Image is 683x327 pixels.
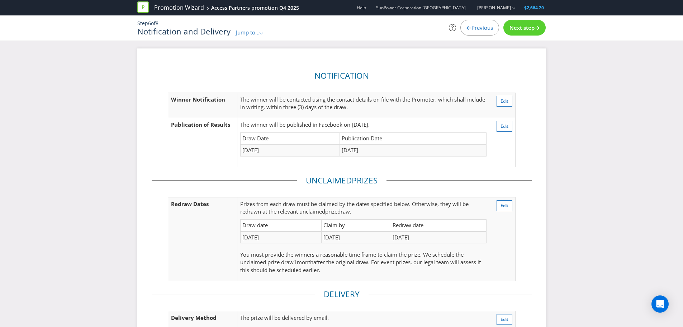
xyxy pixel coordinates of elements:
[148,20,151,27] span: 6
[524,5,544,11] span: $2,664.20
[294,258,297,266] span: 1
[306,175,352,186] span: Unclaimed
[154,4,204,12] a: Promotion Wizard
[240,200,469,215] span: s from each draw must be claimed by the dates specified below. Otherwise, they will be redrawn at...
[236,29,260,36] span: Jump to...
[470,5,511,11] a: [PERSON_NAME]
[391,232,486,243] td: [DATE]
[321,232,391,243] td: [DATE]
[240,258,481,273] span: after the original draw. For event prizes, our legal team will assess if this should be scheduled...
[340,144,487,156] td: [DATE]
[241,220,322,232] td: Draw date
[509,24,535,31] span: Next step
[340,132,487,144] td: Publication Date
[325,208,337,215] span: prize
[241,132,340,144] td: Draw Date
[501,316,508,322] span: Edit
[168,118,237,167] td: Publication of Results
[241,232,322,243] td: [DATE]
[497,96,512,107] button: Edit
[337,208,351,215] span: draw.
[501,98,508,104] span: Edit
[305,70,378,81] legend: Notification
[391,220,486,232] td: Redraw date
[497,314,512,325] button: Edit
[497,121,512,132] button: Edit
[137,27,231,36] h1: Notification and Delivery
[240,200,252,207] span: Prize
[168,93,237,118] td: Winner Notification
[376,5,466,11] span: SunPower Corporation [GEOGRAPHIC_DATA]
[297,258,313,266] span: month
[240,314,452,322] p: The prize will be delivered by email.
[151,20,156,27] span: of
[497,200,512,211] button: Edit
[321,220,391,232] td: Claim by
[315,289,369,300] legend: Delivery
[211,4,299,11] div: Access Partners promotion Q4 2025
[171,314,217,321] span: Delivery Method
[241,144,340,156] td: [DATE]
[373,175,378,186] span: s
[501,202,508,209] span: Edit
[357,5,366,11] a: Help
[471,24,493,31] span: Previous
[168,197,237,281] td: Redraw Dates
[240,251,464,266] span: You must provide the winners a reasonable time frame to claim the prize. We schedule the unclaime...
[137,20,148,27] span: Step
[240,96,486,111] p: The winner will be contacted using the contact details on file with the Promoter, which shall inc...
[352,175,373,186] span: Prize
[501,123,508,129] span: Edit
[156,20,158,27] span: 8
[651,295,669,313] div: Open Intercom Messenger
[240,121,486,129] p: The winner will be published in Facebook on [DATE].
